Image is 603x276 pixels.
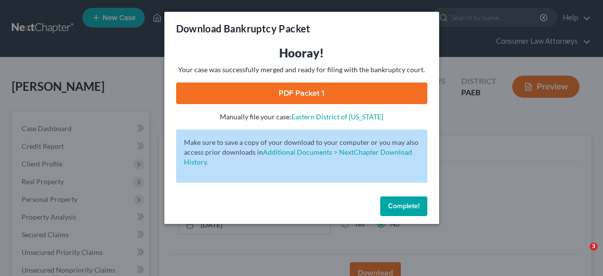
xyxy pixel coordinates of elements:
[176,45,427,61] h3: Hooray!
[176,22,311,35] h3: Download Bankruptcy Packet
[291,112,383,121] a: Eastern District of [US_STATE]
[380,196,427,216] button: Complete!
[590,243,598,250] span: 3
[570,243,593,266] iframe: Intercom live chat
[176,65,427,75] p: Your case was successfully merged and ready for filing with the bankruptcy court.
[184,148,412,166] a: Additional Documents > NextChapter Download History.
[176,112,427,122] p: Manually file your case:
[184,138,419,167] p: Make sure to save a copy of your download to your computer or you may also access prior downloads in
[388,202,419,210] span: Complete!
[176,83,427,104] a: PDF Packet 1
